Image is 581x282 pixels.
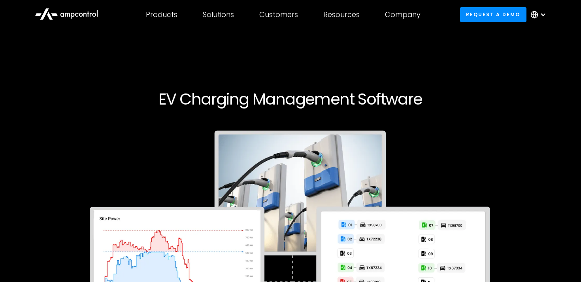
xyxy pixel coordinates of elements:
div: Company [385,10,421,19]
div: Products [146,10,177,19]
h1: EV Charging Management Software [82,90,499,109]
div: Resources [323,10,360,19]
div: Customers [259,10,298,19]
div: Solutions [203,10,234,19]
a: Request a demo [460,7,526,22]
